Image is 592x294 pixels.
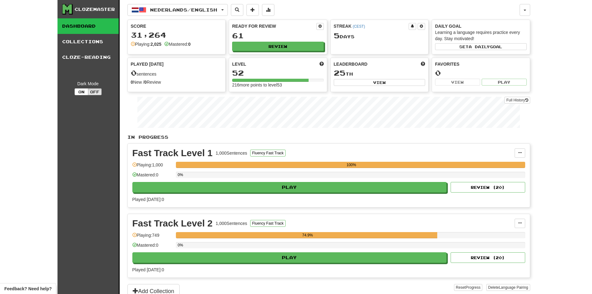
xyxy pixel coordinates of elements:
[132,219,213,228] div: Fast Track Level 2
[232,61,246,67] span: Level
[132,267,164,272] span: Played [DATE]: 0
[57,49,119,65] a: Cloze-Reading
[164,41,190,47] div: Mastered:
[178,162,525,168] div: 100%
[232,42,324,51] button: Review
[486,284,530,291] button: DeleteLanguage Pairing
[435,29,527,42] div: Learning a language requires practice every day. Stay motivated!
[250,220,285,227] button: Fluency Fast Track
[57,18,119,34] a: Dashboard
[334,31,340,40] span: 5
[131,79,223,85] div: New / Review
[132,162,173,172] div: Playing: 1,000
[131,68,137,77] span: 0
[435,69,527,77] div: 0
[132,182,447,193] button: Play
[127,4,228,16] button: Nederlands/English
[232,32,324,40] div: 61
[435,79,480,86] button: View
[75,6,115,12] div: Clozemaster
[131,80,133,85] strong: 0
[334,61,368,67] span: Leaderboard
[178,232,438,238] div: 74.9%
[435,43,527,50] button: Seta dailygoal
[132,232,173,242] div: Playing: 749
[250,150,285,156] button: Fluency Fast Track
[216,220,247,226] div: 1,000 Sentences
[88,88,102,95] button: Off
[504,97,530,104] a: Full History
[150,7,217,12] span: Nederlands / English
[353,24,365,29] a: (CEST)
[451,252,525,263] button: Review (20)
[131,61,164,67] span: Played [DATE]
[132,242,173,252] div: Mastered: 0
[131,69,223,77] div: sentences
[132,197,164,202] span: Played [DATE]: 0
[319,61,324,67] span: Score more points to level up
[232,23,316,29] div: Ready for Review
[216,150,247,156] div: 1,000 Sentences
[232,82,324,88] div: 216 more points to level 53
[469,44,490,49] span: a daily
[4,286,52,292] span: Open feedback widget
[421,61,425,67] span: This week in points, UTC
[127,134,530,140] p: In Progress
[451,182,525,193] button: Review (20)
[144,80,147,85] strong: 0
[482,79,527,86] button: Play
[131,31,223,39] div: 31,264
[188,42,191,47] strong: 0
[334,32,425,40] div: Day s
[262,4,274,16] button: More stats
[499,285,528,290] span: Language Pairing
[232,69,324,77] div: 52
[334,23,409,29] div: Streak
[246,4,259,16] button: Add sentence to collection
[131,41,162,47] div: Playing:
[132,172,173,182] div: Mastered: 0
[435,23,527,29] div: Daily Goal
[334,69,425,77] div: th
[75,88,88,95] button: On
[131,23,223,29] div: Score
[150,42,161,47] strong: 2,025
[454,284,482,291] button: ResetProgress
[57,34,119,49] a: Collections
[132,148,213,158] div: Fast Track Level 1
[334,79,425,86] button: View
[435,61,527,67] div: Favorites
[334,68,346,77] span: 25
[132,252,447,263] button: Play
[466,285,480,290] span: Progress
[231,4,243,16] button: Search sentences
[62,81,114,87] div: Dark Mode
